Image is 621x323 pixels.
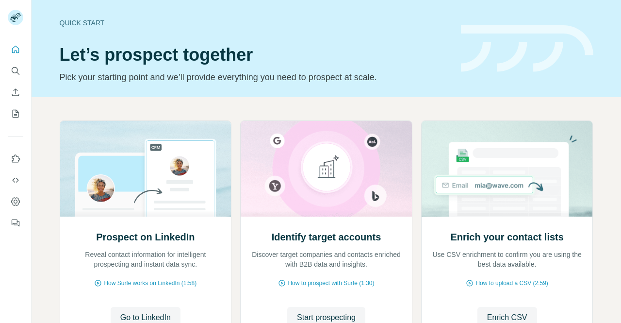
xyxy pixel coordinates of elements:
button: Feedback [8,214,23,232]
img: banner [461,25,593,72]
span: How to upload a CSV (2:59) [475,279,548,288]
button: Enrich CSV [8,84,23,101]
h2: Prospect on LinkedIn [96,230,195,244]
button: My lists [8,105,23,122]
button: Use Surfe on LinkedIn [8,150,23,168]
span: How to prospect with Surfe (1:30) [288,279,374,288]
p: Use CSV enrichment to confirm you are using the best data available. [431,250,583,269]
button: Use Surfe API [8,171,23,189]
p: Reveal contact information for intelligent prospecting and instant data sync. [70,250,222,269]
img: Identify target accounts [240,121,412,217]
img: Prospect on LinkedIn [60,121,232,217]
h2: Enrich your contact lists [450,230,563,244]
h2: Identify target accounts [272,230,381,244]
h1: Let’s prospect together [60,45,449,65]
img: Enrich your contact lists [421,121,593,217]
div: Quick start [60,18,449,28]
p: Pick your starting point and we’ll provide everything you need to prospect at scale. [60,70,449,84]
button: Quick start [8,41,23,58]
span: How Surfe works on LinkedIn (1:58) [104,279,196,288]
button: Dashboard [8,193,23,210]
button: Search [8,62,23,80]
p: Discover target companies and contacts enriched with B2B data and insights. [250,250,402,269]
